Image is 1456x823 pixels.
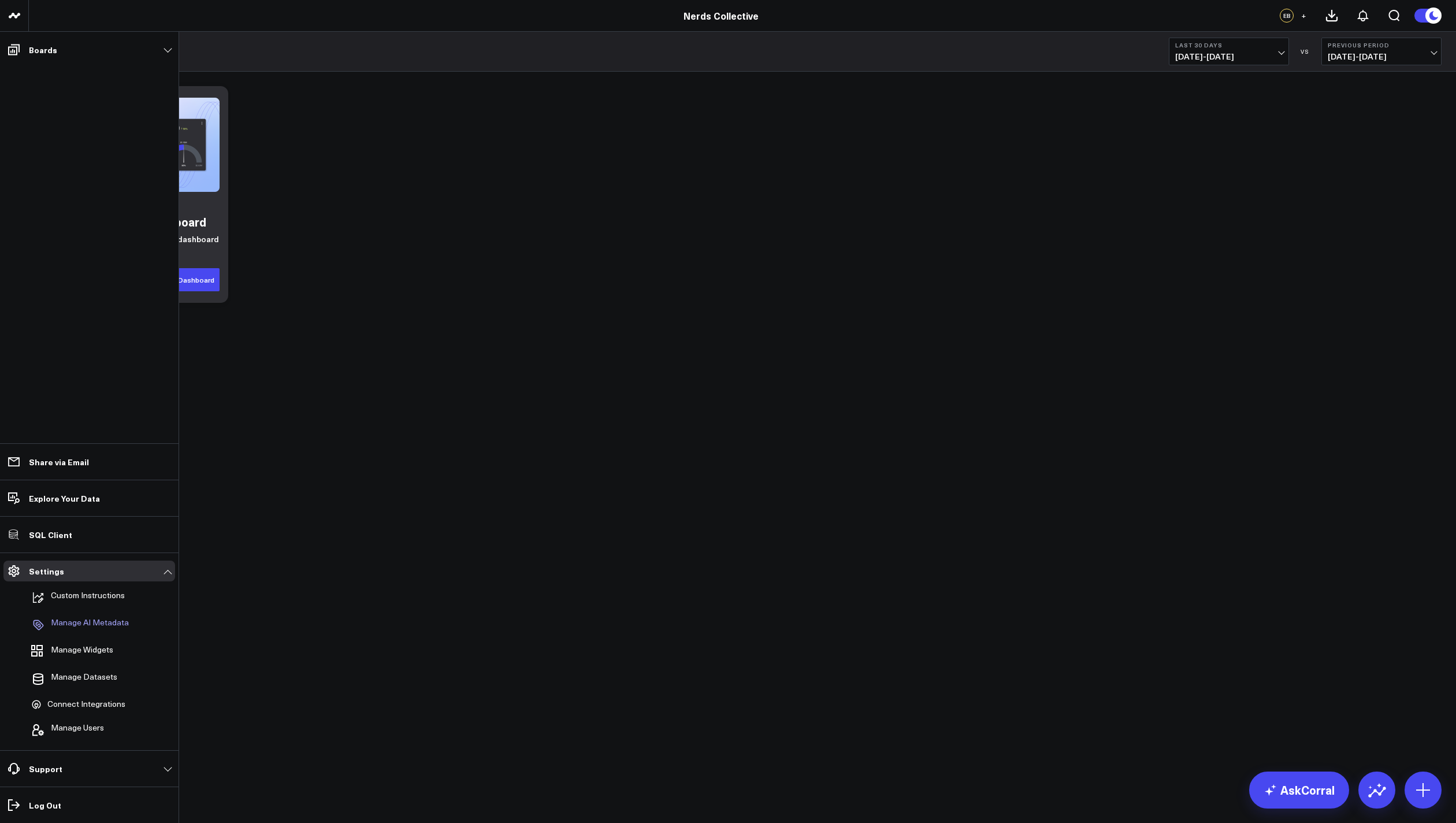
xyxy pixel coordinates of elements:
p: Boards [29,45,57,54]
a: Manage AI Metadata [27,612,140,637]
p: Log Out [29,800,61,810]
a: Log Out [3,795,175,815]
span: Manage Users [51,723,104,737]
p: SQL Client [29,530,72,539]
div: VS [1295,48,1316,55]
button: Generate Dashboard [139,268,220,291]
span: Manage Datasets [51,672,117,686]
div: EB [1280,9,1294,23]
span: [DATE] - [DATE] [1175,52,1283,61]
a: Nerds Collective [684,9,759,22]
button: Custom Instructions [27,585,125,610]
span: Manage Widgets [51,645,113,659]
p: Support [29,764,62,773]
p: Share via Email [29,457,89,466]
button: Last 30 Days[DATE]-[DATE] [1169,38,1289,65]
span: [DATE] - [DATE] [1328,52,1435,61]
p: Settings [29,566,64,576]
b: Last 30 Days [1175,42,1283,49]
button: Manage Users [27,717,104,743]
p: Manage AI Metadata [51,618,129,632]
span: + [1301,12,1306,20]
b: Previous Period [1328,42,1435,49]
button: Previous Period[DATE]-[DATE] [1321,38,1442,65]
button: + [1297,9,1310,23]
span: Connect Integrations [47,699,125,710]
a: SQL Client [3,524,175,545]
a: Manage Widgets [27,639,140,665]
a: Manage Datasets [27,666,140,692]
p: Explore Your Data [29,494,100,503]
a: Connect Integrations [27,694,140,716]
p: Custom Instructions [51,591,125,605]
a: AskCorral [1249,772,1349,809]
